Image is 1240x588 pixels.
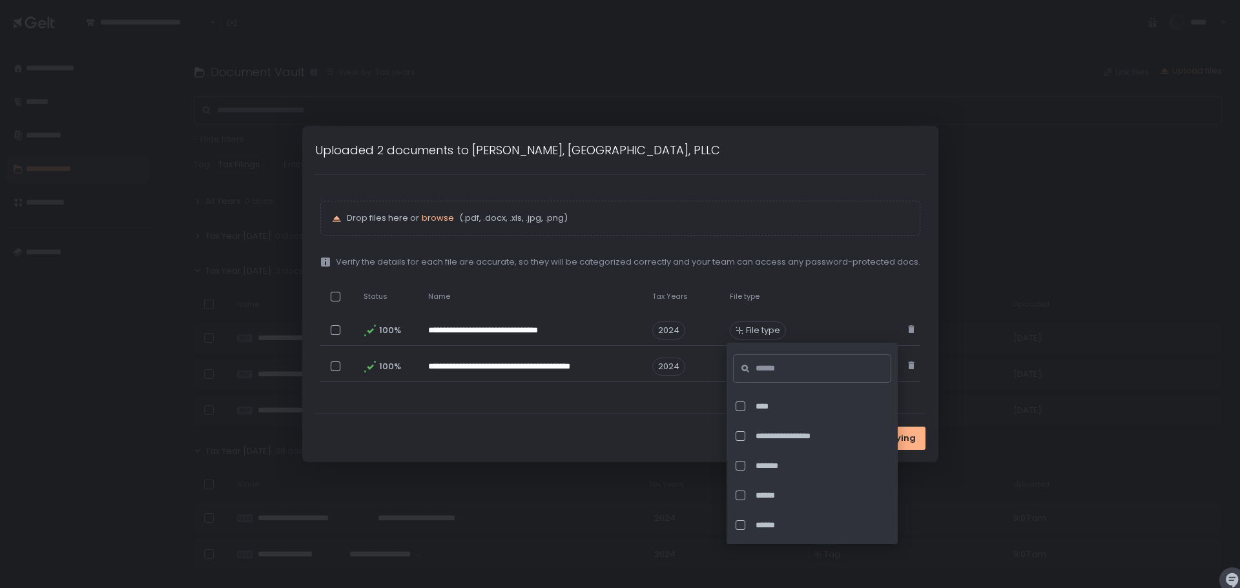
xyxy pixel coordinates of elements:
span: Tax Years [652,292,688,301]
span: browse [422,212,454,224]
span: (.pdf, .docx, .xls, .jpg, .png) [457,212,568,224]
p: Drop files here or [347,212,909,224]
h1: Uploaded 2 documents to [PERSON_NAME], [GEOGRAPHIC_DATA], PLLC [315,141,720,159]
span: 2024 [652,321,685,340]
span: Name [428,292,450,301]
span: 2024 [652,358,685,376]
span: Status [364,292,387,301]
span: 100% [379,361,400,372]
span: File type [730,292,759,301]
span: 100% [379,325,400,336]
span: File type [746,325,780,336]
button: browse [422,212,454,224]
span: Verify the details for each file are accurate, so they will be categorized correctly and your tea... [336,256,920,268]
